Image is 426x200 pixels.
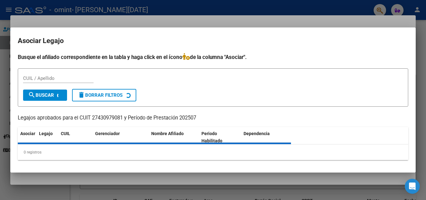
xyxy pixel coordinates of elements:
span: Periodo Habilitado [201,131,222,143]
h4: Busque el afiliado correspondiente en la tabla y haga click en el ícono de la columna "Asociar". [18,53,408,61]
datatable-header-cell: Gerenciador [93,127,149,148]
span: Buscar [28,92,54,98]
datatable-header-cell: Nombre Afiliado [149,127,199,148]
span: Nombre Afiliado [151,131,184,136]
p: Legajos aprobados para el CUIT 27430979081 y Período de Prestación 202507 [18,114,408,122]
span: Asociar [20,131,35,136]
span: CUIL [61,131,70,136]
div: 0 registros [18,144,408,160]
datatable-header-cell: CUIL [58,127,93,148]
span: Gerenciador [95,131,120,136]
datatable-header-cell: Legajo [36,127,58,148]
mat-icon: delete [78,91,85,99]
datatable-header-cell: Periodo Habilitado [199,127,241,148]
button: Buscar [23,90,67,101]
span: Dependencia [244,131,270,136]
h2: Asociar Legajo [18,35,408,47]
span: Legajo [39,131,53,136]
datatable-header-cell: Dependencia [241,127,291,148]
mat-icon: search [28,91,36,99]
datatable-header-cell: Asociar [18,127,36,148]
span: Borrar Filtros [78,92,123,98]
button: Borrar Filtros [72,89,136,101]
div: Open Intercom Messenger [405,179,420,194]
